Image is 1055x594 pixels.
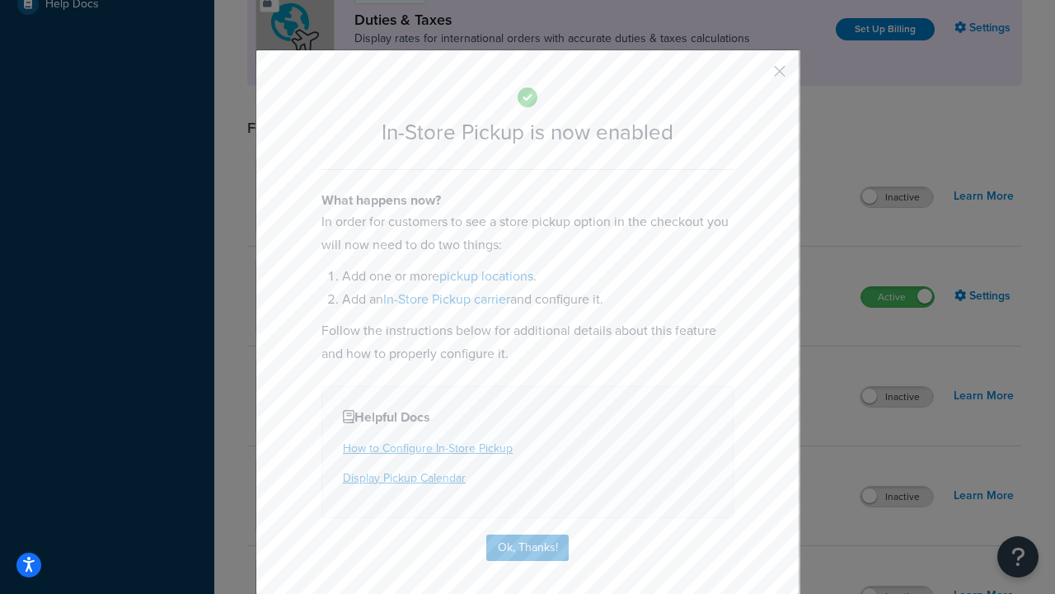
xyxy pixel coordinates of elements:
a: How to Configure In-Store Pickup [343,440,513,457]
a: pickup locations [439,266,533,285]
h2: In-Store Pickup is now enabled [321,120,734,144]
li: Add an and configure it. [342,288,734,311]
button: Ok, Thanks! [486,535,569,561]
p: Follow the instructions below for additional details about this feature and how to properly confi... [321,319,734,365]
a: In-Store Pickup carrier [383,290,510,309]
h4: Helpful Docs [343,408,712,427]
h4: What happens now? [321,191,734,210]
li: Add one or more . [342,265,734,288]
p: In order for customers to see a store pickup option in the checkout you will now need to do two t... [321,210,734,257]
a: Display Pickup Calendar [343,469,466,487]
